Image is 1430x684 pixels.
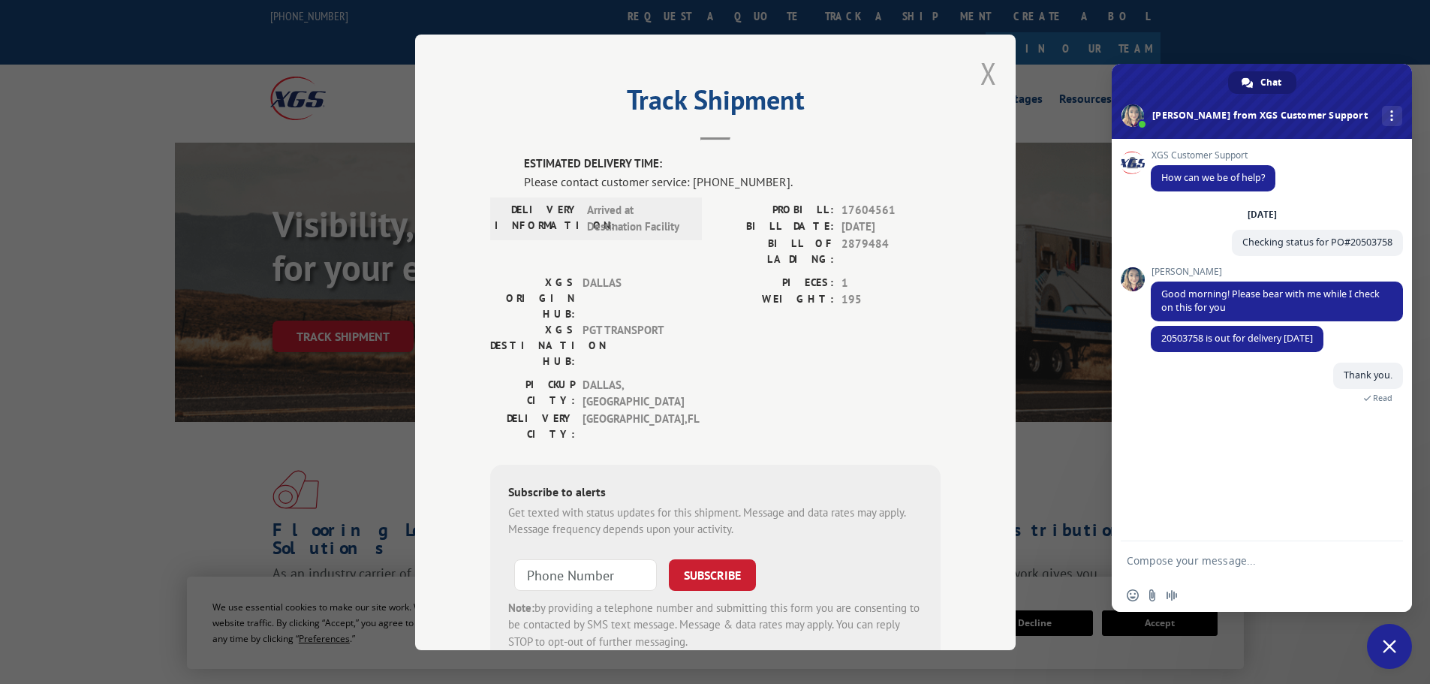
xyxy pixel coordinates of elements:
textarea: Compose your message... [1127,554,1364,568]
span: How can we be of help? [1161,171,1265,184]
span: 20503758 is out for delivery [DATE] [1161,332,1313,345]
button: Close modal [980,53,997,93]
span: [PERSON_NAME] [1151,267,1403,277]
label: PICKUP CITY: [490,376,575,410]
span: Checking status for PO#20503758 [1242,236,1392,249]
span: 2879484 [841,235,941,267]
h2: Track Shipment [490,89,941,118]
label: BILL DATE: [715,218,834,236]
span: Arrived at Destination Facility [587,201,688,235]
label: WEIGHT: [715,291,834,309]
div: Close chat [1367,624,1412,669]
button: SUBSCRIBE [669,559,756,590]
input: Phone Number [514,559,657,590]
span: [DATE] [841,218,941,236]
label: XGS ORIGIN HUB: [490,274,575,321]
span: Read [1373,393,1392,403]
label: BILL OF LADING: [715,235,834,267]
span: DALLAS [583,274,684,321]
span: 17604561 [841,201,941,218]
span: Send a file [1146,589,1158,601]
span: Insert an emoji [1127,589,1139,601]
span: XGS Customer Support [1151,150,1275,161]
span: 195 [841,291,941,309]
span: Thank you. [1344,369,1392,381]
label: PROBILL: [715,201,834,218]
div: More channels [1382,106,1402,126]
div: Get texted with status updates for this shipment. Message and data rates may apply. Message frequ... [508,504,923,538]
span: DALLAS , [GEOGRAPHIC_DATA] [583,376,684,410]
span: 1 [841,274,941,291]
strong: Note: [508,600,534,614]
label: XGS DESTINATION HUB: [490,321,575,369]
span: [GEOGRAPHIC_DATA] , FL [583,410,684,441]
label: ESTIMATED DELIVERY TIME: [524,155,941,173]
span: Chat [1260,71,1281,94]
div: Chat [1228,71,1296,94]
div: Subscribe to alerts [508,482,923,504]
label: DELIVERY CITY: [490,410,575,441]
label: PIECES: [715,274,834,291]
label: DELIVERY INFORMATION: [495,201,580,235]
div: [DATE] [1248,210,1277,219]
span: Good morning! Please bear with me while I check on this for you [1161,288,1380,314]
span: PGT TRANSPORT [583,321,684,369]
div: Please contact customer service: [PHONE_NUMBER]. [524,172,941,190]
span: Audio message [1166,589,1178,601]
div: by providing a telephone number and submitting this form you are consenting to be contacted by SM... [508,599,923,650]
